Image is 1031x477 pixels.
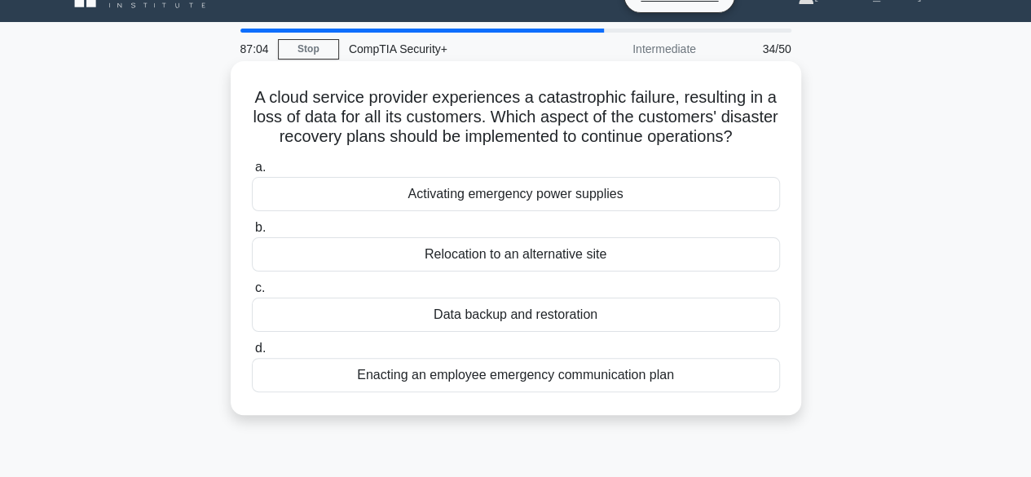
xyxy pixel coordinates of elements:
div: Intermediate [563,33,706,65]
span: b. [255,220,266,234]
div: Data backup and restoration [252,298,780,332]
div: Activating emergency power supplies [252,177,780,211]
a: Stop [278,39,339,60]
div: Relocation to an alternative site [252,237,780,272]
span: a. [255,160,266,174]
span: d. [255,341,266,355]
h5: A cloud service provider experiences a catastrophic failure, resulting in a loss of data for all ... [250,87,782,148]
span: c. [255,280,265,294]
div: Enacting an employee emergency communication plan [252,358,780,392]
div: 34/50 [706,33,801,65]
div: 87:04 [231,33,278,65]
div: CompTIA Security+ [339,33,563,65]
